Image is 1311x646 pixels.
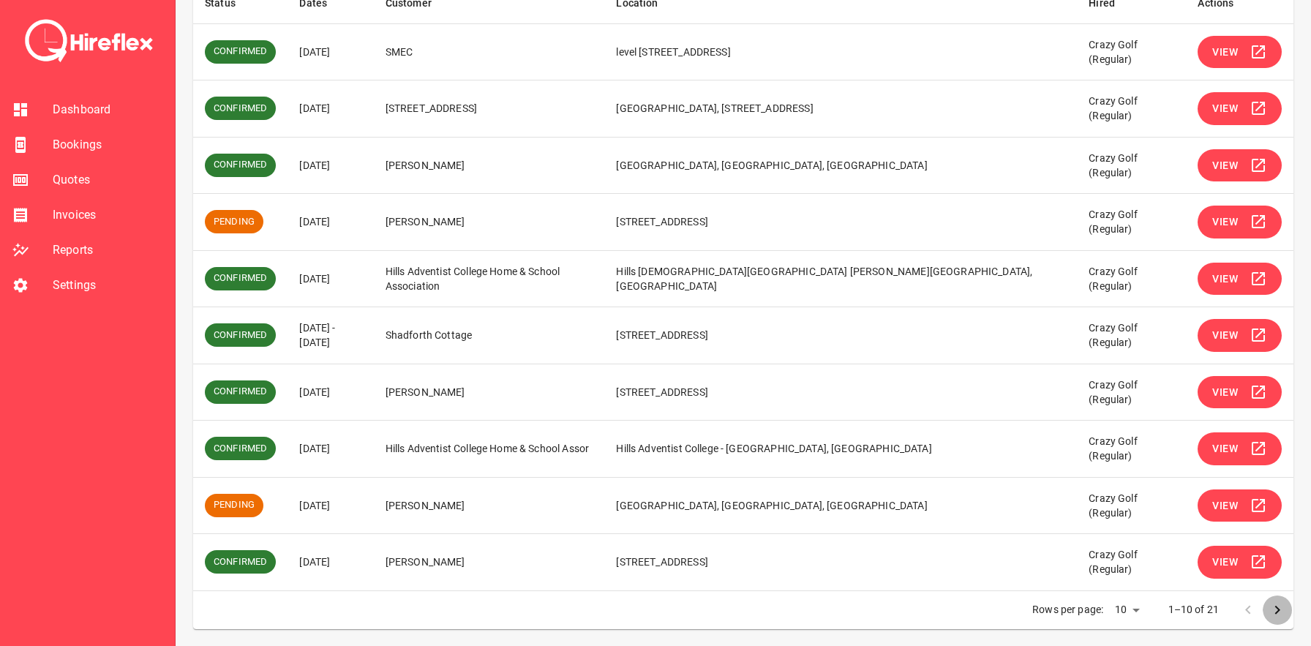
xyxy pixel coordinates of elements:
button: View [1198,206,1282,239]
td: Crazy Golf (Regular) [1077,534,1186,591]
p: Rows per page: [1032,602,1103,617]
button: View [1198,376,1282,409]
td: Hills [DEMOGRAPHIC_DATA][GEOGRAPHIC_DATA] [PERSON_NAME][GEOGRAPHIC_DATA], [GEOGRAPHIC_DATA] [604,250,1077,307]
td: [STREET_ADDRESS] [374,80,605,138]
span: CONFIRMED [205,385,276,399]
span: Invoices [53,206,163,224]
td: [DATE] [288,137,373,194]
td: Crazy Golf (Regular) [1077,80,1186,138]
td: [PERSON_NAME] [374,477,605,534]
td: [DATE] [288,23,373,80]
td: Shadforth Cottage [374,307,605,364]
td: Hills Adventist College Home & School Association [374,250,605,307]
span: View [1212,99,1238,118]
td: [STREET_ADDRESS] [604,534,1077,591]
span: CONFIRMED [205,158,276,172]
td: Crazy Golf (Regular) [1077,137,1186,194]
td: [DATE] [288,364,373,421]
span: Reports [53,241,163,259]
span: Quotes [53,171,163,189]
span: View [1212,553,1238,571]
td: Crazy Golf (Regular) [1077,194,1186,251]
button: View [1198,489,1282,522]
button: View [1198,263,1282,296]
td: [DATE] - [DATE] [288,307,373,364]
td: Crazy Golf (Regular) [1077,307,1186,364]
td: [GEOGRAPHIC_DATA], [GEOGRAPHIC_DATA], [GEOGRAPHIC_DATA] [604,137,1077,194]
span: View [1212,270,1238,288]
span: View [1212,43,1238,61]
td: [PERSON_NAME] [374,194,605,251]
td: [PERSON_NAME] [374,534,605,591]
button: Go to next page [1263,596,1292,625]
span: CONFIRMED [205,271,276,285]
span: View [1212,440,1238,458]
td: [PERSON_NAME] [374,137,605,194]
td: Crazy Golf (Regular) [1077,477,1186,534]
td: Crazy Golf (Regular) [1077,23,1186,80]
td: [STREET_ADDRESS] [604,307,1077,364]
span: View [1212,497,1238,515]
span: CONFIRMED [205,442,276,456]
td: Hills Adventist College - [GEOGRAPHIC_DATA], [GEOGRAPHIC_DATA] [604,421,1077,478]
td: [STREET_ADDRESS] [604,364,1077,421]
td: SMEC [374,23,605,80]
span: CONFIRMED [205,45,276,59]
span: Bookings [53,136,163,154]
p: 1–10 of 21 [1168,602,1220,617]
span: View [1212,326,1238,345]
td: [DATE] [288,477,373,534]
td: Crazy Golf (Regular) [1077,364,1186,421]
span: PENDING [205,215,263,229]
span: View [1212,383,1238,402]
button: View [1198,319,1282,352]
span: Settings [53,277,163,294]
td: [DATE] [288,80,373,138]
div: 10 [1109,599,1144,620]
td: [STREET_ADDRESS] [604,194,1077,251]
td: [GEOGRAPHIC_DATA], [STREET_ADDRESS] [604,80,1077,138]
button: View [1198,432,1282,465]
td: Crazy Golf (Regular) [1077,421,1186,478]
span: View [1212,157,1238,175]
button: View [1198,92,1282,125]
td: Crazy Golf (Regular) [1077,250,1186,307]
span: CONFIRMED [205,555,276,569]
button: View [1198,36,1282,69]
td: [DATE] [288,534,373,591]
td: [PERSON_NAME] [374,364,605,421]
button: View [1198,546,1282,579]
span: CONFIRMED [205,328,276,342]
span: CONFIRMED [205,102,276,116]
span: PENDING [205,498,263,512]
button: View [1198,149,1282,182]
td: level [STREET_ADDRESS] [604,23,1077,80]
span: Dashboard [53,101,163,119]
td: [DATE] [288,250,373,307]
td: [GEOGRAPHIC_DATA], [GEOGRAPHIC_DATA], [GEOGRAPHIC_DATA] [604,477,1077,534]
td: Hills Adventist College Home & School Assor [374,421,605,478]
td: [DATE] [288,194,373,251]
span: View [1212,213,1238,231]
td: [DATE] [288,421,373,478]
